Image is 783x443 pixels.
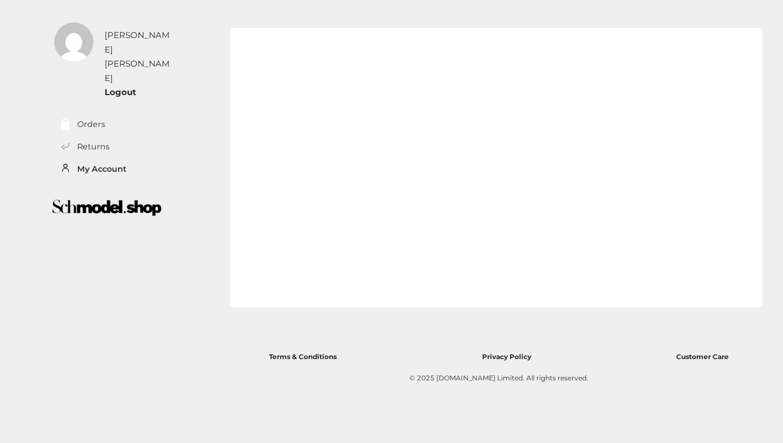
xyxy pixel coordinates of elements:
[482,352,531,361] span: Privacy Policy
[27,192,186,224] img: boutique-logo.png
[77,118,105,131] a: Orders
[482,350,531,361] a: Privacy Policy
[269,350,337,361] a: Terms & Conditions
[676,352,729,361] span: Customer Care
[77,140,110,153] a: Returns
[77,163,126,176] a: My Account
[269,352,337,361] span: Terms & Conditions
[676,350,729,361] a: Customer Care
[105,28,174,85] div: [PERSON_NAME] [PERSON_NAME]
[263,373,734,384] div: © 2025 [DOMAIN_NAME] Limited. All rights reserved.
[105,87,136,97] a: Logout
